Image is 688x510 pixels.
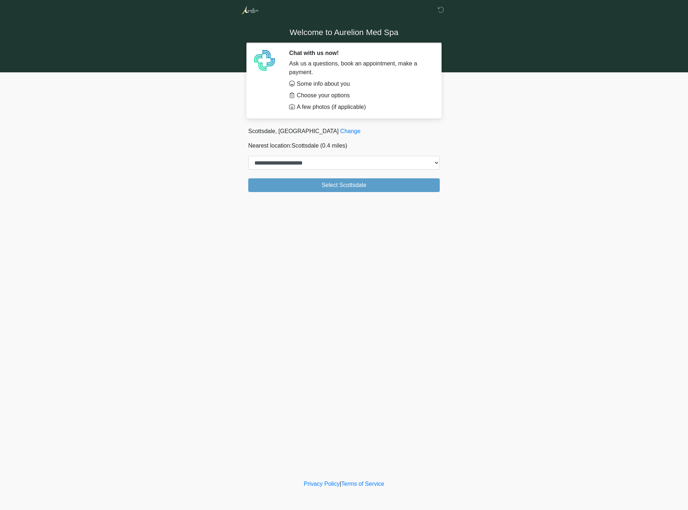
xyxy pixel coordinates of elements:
p: Nearest location: [248,141,440,150]
a: Terms of Service [341,481,384,487]
li: Some info about you [289,80,429,88]
li: Choose your options [289,91,429,100]
span: Scottsdale, [GEOGRAPHIC_DATA] [248,128,339,134]
span: Scottsdale [292,143,319,149]
button: Select Scottsdale [248,178,440,192]
h1: Welcome to Aurelion Med Spa [243,26,445,39]
a: Change [340,128,361,134]
a: Privacy Policy [304,481,340,487]
a: | [340,481,341,487]
img: Aurelion Med Spa Logo [241,5,259,14]
h2: Chat with us now! [289,50,429,56]
span: (0.4 miles) [320,143,347,149]
li: A few photos (if applicable) [289,103,429,111]
div: Ask us a questions, book an appointment, make a payment. [289,59,429,77]
img: Agent Avatar [254,50,275,71]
